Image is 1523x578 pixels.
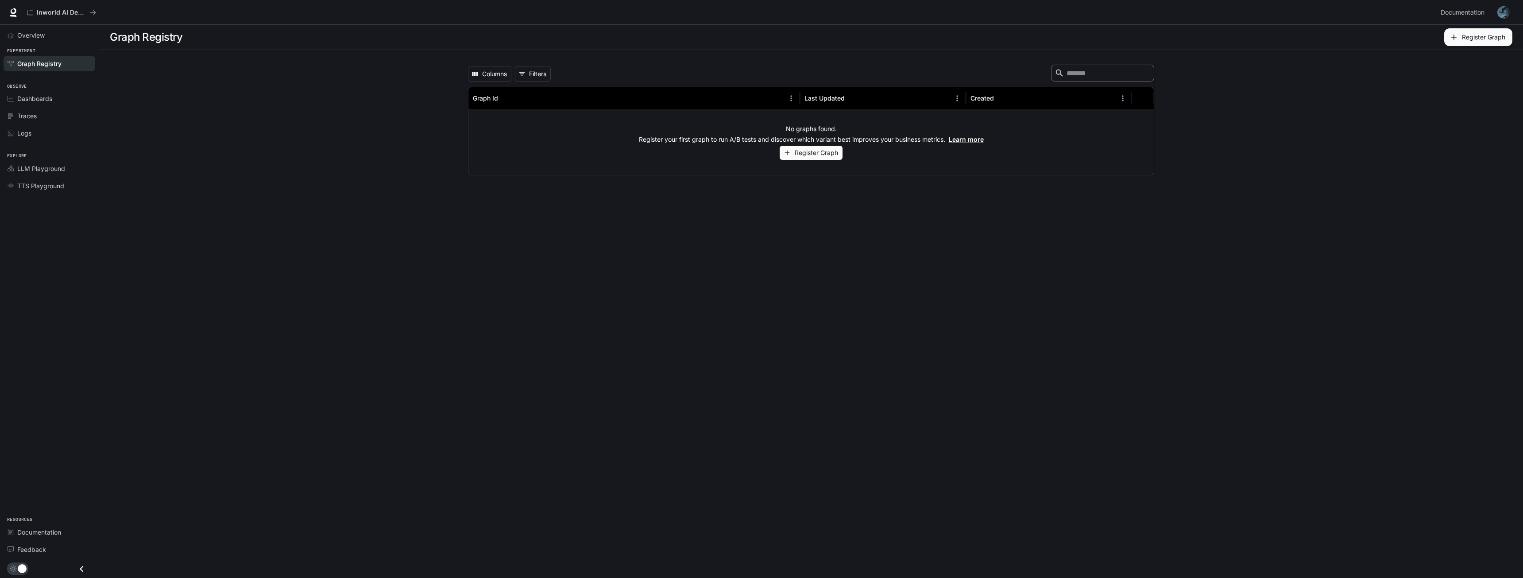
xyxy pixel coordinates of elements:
[17,528,61,537] span: Documentation
[37,9,86,16] p: Inworld AI Demos
[4,56,95,71] a: Graph Registry
[4,542,95,557] a: Feedback
[4,91,95,106] a: Dashboards
[17,94,52,103] span: Dashboards
[72,560,92,578] button: Close drawer
[4,108,95,124] a: Traces
[780,146,843,160] button: Register Graph
[1437,4,1491,21] a: Documentation
[1495,4,1512,21] button: User avatar
[17,181,64,190] span: TTS Playground
[1116,92,1129,105] button: Menu
[970,94,994,102] div: Created
[473,94,498,102] div: Graph Id
[639,135,984,144] p: Register your first graph to run A/B tests and discover which variant best improves your business...
[949,136,984,143] a: Learn more
[17,164,65,173] span: LLM Playground
[17,31,45,40] span: Overview
[786,124,837,133] p: No graphs found.
[846,92,859,105] button: Sort
[995,92,1008,105] button: Sort
[1497,6,1510,19] img: User avatar
[1441,7,1484,18] span: Documentation
[785,92,798,105] button: Menu
[4,125,95,141] a: Logs
[23,4,100,21] button: All workspaces
[110,28,182,46] h1: Graph Registry
[4,524,95,540] a: Documentation
[4,27,95,43] a: Overview
[18,563,27,573] span: Dark mode toggle
[951,92,964,105] button: Menu
[17,111,37,120] span: Traces
[17,545,46,554] span: Feedback
[804,94,845,102] div: Last Updated
[1051,65,1154,83] div: Search
[515,66,551,82] button: Show filters
[17,128,31,138] span: Logs
[468,66,511,82] button: Select columns
[4,161,95,176] a: LLM Playground
[1444,28,1512,46] button: Register Graph
[4,178,95,194] a: TTS Playground
[499,92,512,105] button: Sort
[17,59,62,68] span: Graph Registry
